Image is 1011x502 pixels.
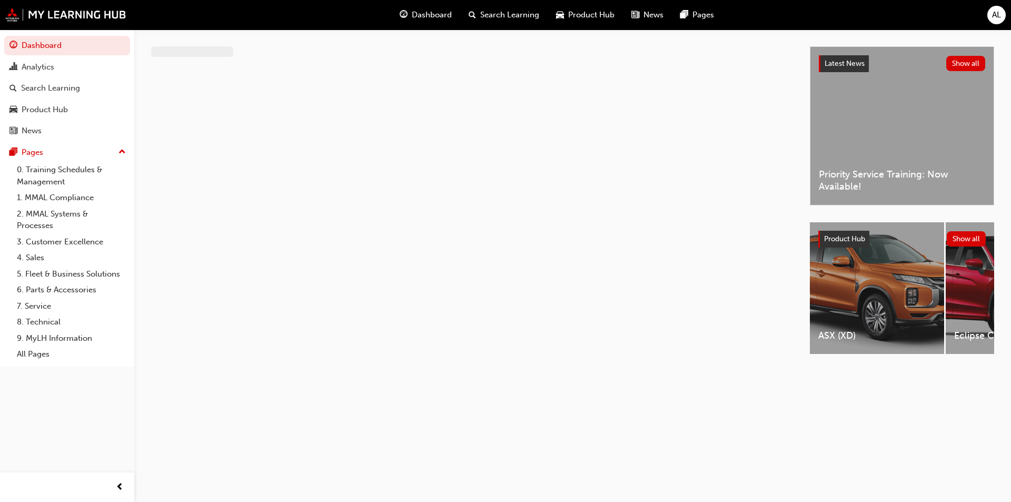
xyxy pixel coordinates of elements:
a: 0. Training Schedules & Management [13,162,130,190]
span: Search Learning [480,9,539,21]
a: Analytics [4,57,130,77]
span: search-icon [9,84,17,93]
a: Latest NewsShow all [819,55,985,72]
span: up-icon [118,145,126,159]
span: search-icon [469,8,476,22]
a: ASX (XD) [810,222,944,354]
a: 1. MMAL Compliance [13,190,130,206]
span: guage-icon [400,8,408,22]
span: news-icon [631,8,639,22]
span: guage-icon [9,41,17,51]
div: Pages [22,146,43,159]
a: car-iconProduct Hub [548,4,623,26]
span: Product Hub [824,234,865,243]
span: prev-icon [116,481,124,494]
a: News [4,121,130,141]
span: Pages [692,9,714,21]
div: News [22,125,42,137]
a: 8. Technical [13,314,130,330]
a: Product Hub [4,100,130,120]
a: search-iconSearch Learning [460,4,548,26]
a: 6. Parts & Accessories [13,282,130,298]
button: DashboardAnalyticsSearch LearningProduct HubNews [4,34,130,143]
a: 9. MyLH Information [13,330,130,347]
a: Latest NewsShow allPriority Service Training: Now Available! [810,46,994,205]
span: News [643,9,663,21]
span: Dashboard [412,9,452,21]
span: Priority Service Training: Now Available! [819,169,985,192]
a: 2. MMAL Systems & Processes [13,206,130,234]
span: Product Hub [568,9,614,21]
a: Dashboard [4,36,130,55]
div: Analytics [22,61,54,73]
span: news-icon [9,126,17,136]
a: Product HubShow all [818,231,986,248]
a: 5. Fleet & Business Solutions [13,266,130,282]
div: Search Learning [21,82,80,94]
div: Product Hub [22,104,68,116]
button: Pages [4,143,130,162]
span: ASX (XD) [818,330,936,342]
a: guage-iconDashboard [391,4,460,26]
a: Search Learning [4,78,130,98]
a: 3. Customer Excellence [13,234,130,250]
a: pages-iconPages [672,4,722,26]
button: AL [987,6,1006,24]
span: chart-icon [9,63,17,72]
a: 7. Service [13,298,130,314]
span: pages-icon [9,148,17,158]
a: 4. Sales [13,250,130,266]
button: Show all [947,231,986,247]
span: car-icon [556,8,564,22]
span: Latest News [825,59,865,68]
a: All Pages [13,346,130,362]
span: car-icon [9,105,17,115]
a: news-iconNews [623,4,672,26]
button: Show all [946,56,986,71]
span: pages-icon [680,8,688,22]
img: mmal [5,8,126,22]
span: AL [992,9,1001,21]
